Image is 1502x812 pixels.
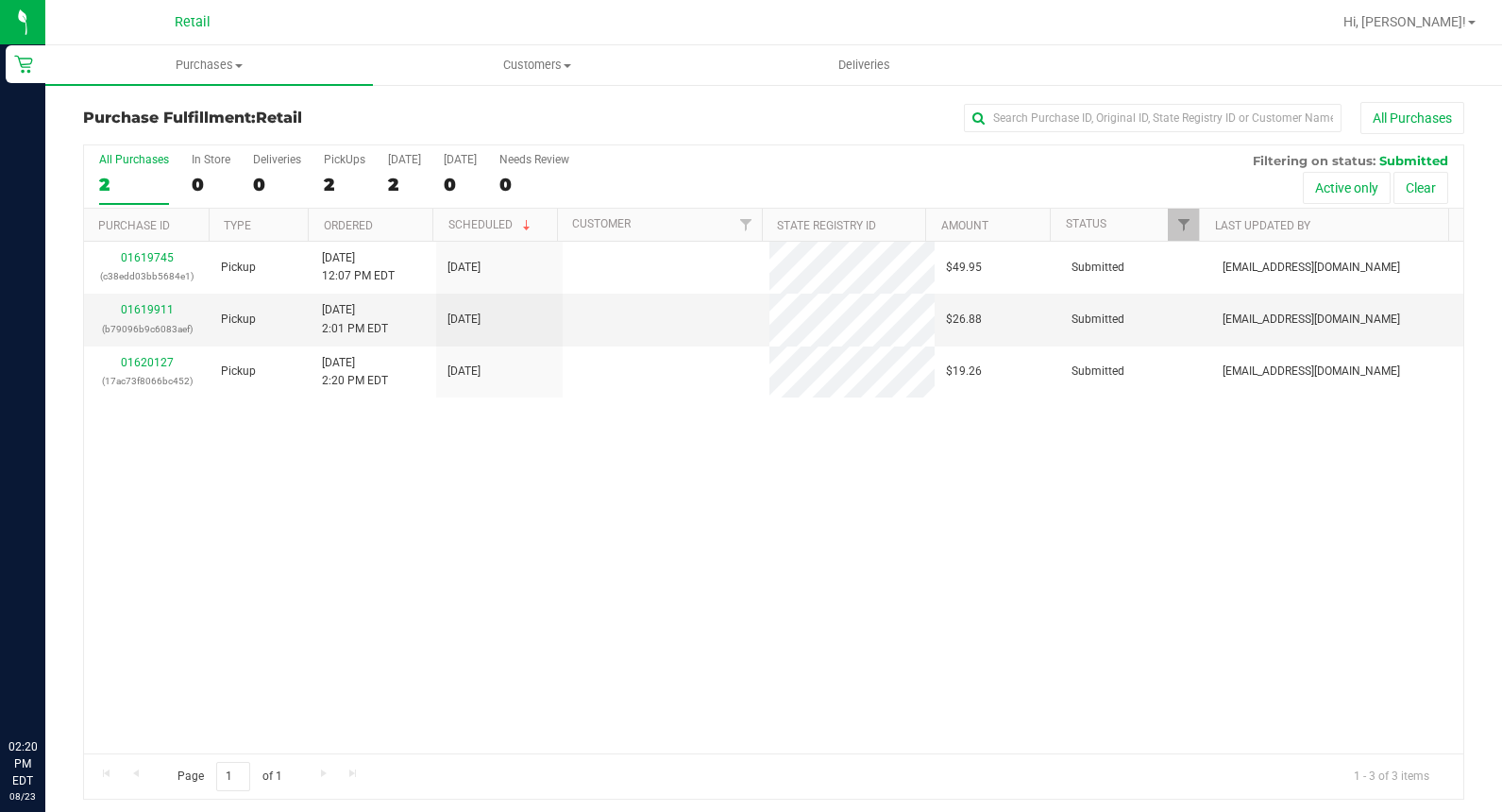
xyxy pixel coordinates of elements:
[1303,172,1391,204] button: Active only
[374,57,700,74] span: Customers
[253,174,301,195] div: 0
[1215,219,1310,232] a: Last Updated By
[1360,102,1464,134] button: All Purchases
[253,153,301,166] div: Deliveries
[121,356,174,369] a: 01620127
[56,658,78,681] iframe: Resource center unread badge
[447,259,481,277] span: [DATE]
[388,153,421,166] div: [DATE]
[946,259,982,277] span: $49.95
[777,219,876,232] a: State Registry ID
[1223,363,1400,381] span: [EMAIL_ADDRESS][DOMAIN_NAME]
[161,762,297,791] span: Page of 1
[216,762,250,791] input: 1
[322,301,388,337] span: [DATE] 2:01 PM EDT
[121,251,174,264] a: 01619745
[964,104,1342,132] input: Search Purchase ID, Original ID, State Registry ID or Customer Name...
[447,363,481,381] span: [DATE]
[447,311,481,329] span: [DATE]
[700,45,1028,85] a: Deliveries
[444,153,477,166] div: [DATE]
[1223,311,1400,329] span: [EMAIL_ADDRESS][DOMAIN_NAME]
[99,153,169,166] div: All Purchases
[941,219,988,232] a: Amount
[224,219,251,232] a: Type
[1072,259,1124,277] span: Submitted
[946,311,982,329] span: $26.88
[448,218,534,231] a: Scheduled
[1168,209,1199,241] a: Filter
[1223,259,1400,277] span: [EMAIL_ADDRESS][DOMAIN_NAME]
[175,14,211,30] span: Retail
[221,363,256,381] span: Pickup
[1066,217,1106,230] a: Status
[1253,153,1375,168] span: Filtering on status:
[98,219,170,232] a: Purchase ID
[1393,172,1448,204] button: Clear
[572,217,631,230] a: Customer
[192,153,230,166] div: In Store
[1343,14,1466,29] span: Hi, [PERSON_NAME]!
[121,303,174,316] a: 01619911
[388,174,421,195] div: 2
[946,363,982,381] span: $19.26
[14,55,33,74] inline-svg: Retail
[1339,762,1444,790] span: 1 - 3 of 3 items
[99,174,169,195] div: 2
[322,249,395,285] span: [DATE] 12:07 PM EDT
[95,267,198,285] p: (c38edd03bb5684e1)
[373,45,700,85] a: Customers
[8,789,37,804] p: 08/23
[444,174,477,195] div: 0
[324,174,365,195] div: 2
[731,209,762,241] a: Filter
[221,259,256,277] span: Pickup
[45,45,373,85] a: Purchases
[499,174,569,195] div: 0
[192,174,230,195] div: 0
[499,153,569,166] div: Needs Review
[1072,311,1124,329] span: Submitted
[45,57,373,74] span: Purchases
[8,738,37,789] p: 02:20 PM EDT
[95,320,198,338] p: (b79096b9c6083aef)
[324,219,373,232] a: Ordered
[813,57,916,74] span: Deliveries
[322,354,388,390] span: [DATE] 2:20 PM EDT
[221,311,256,329] span: Pickup
[95,372,198,390] p: (17ac73f8066bc452)
[1072,363,1124,381] span: Submitted
[83,110,544,127] h3: Purchase Fulfillment:
[256,109,302,127] span: Retail
[19,661,76,718] iframe: Resource center
[1379,153,1448,168] span: Submitted
[324,153,365,166] div: PickUps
